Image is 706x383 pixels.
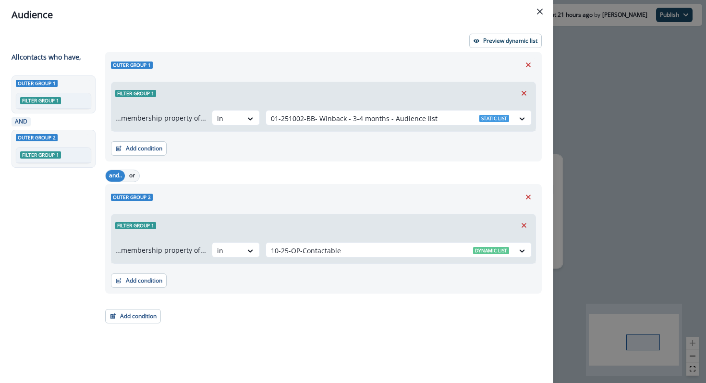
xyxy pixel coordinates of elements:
span: Outer group 2 [16,134,58,141]
p: ...membership property of... [115,245,206,255]
p: Preview dynamic list [483,37,537,44]
button: Remove [516,86,532,100]
button: Preview dynamic list [469,34,542,48]
span: Filter group 1 [20,97,61,104]
button: or [125,170,139,182]
span: Outer group 2 [111,194,153,201]
p: ...membership property of... [115,113,206,123]
button: Remove [521,190,536,204]
span: Filter group 1 [115,90,156,97]
button: Close [532,4,548,19]
span: Outer group 1 [16,80,58,87]
p: AND [13,117,29,126]
button: and.. [106,170,125,182]
span: Outer group 1 [111,62,153,69]
span: Filter group 1 [115,222,156,229]
button: Add condition [111,141,167,156]
button: Remove [516,218,532,233]
button: Add condition [111,273,167,288]
button: Add condition [105,309,161,323]
button: Remove [521,58,536,72]
p: All contact s who have, [12,52,81,62]
div: Audience [12,8,542,22]
span: Filter group 1 [20,151,61,159]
